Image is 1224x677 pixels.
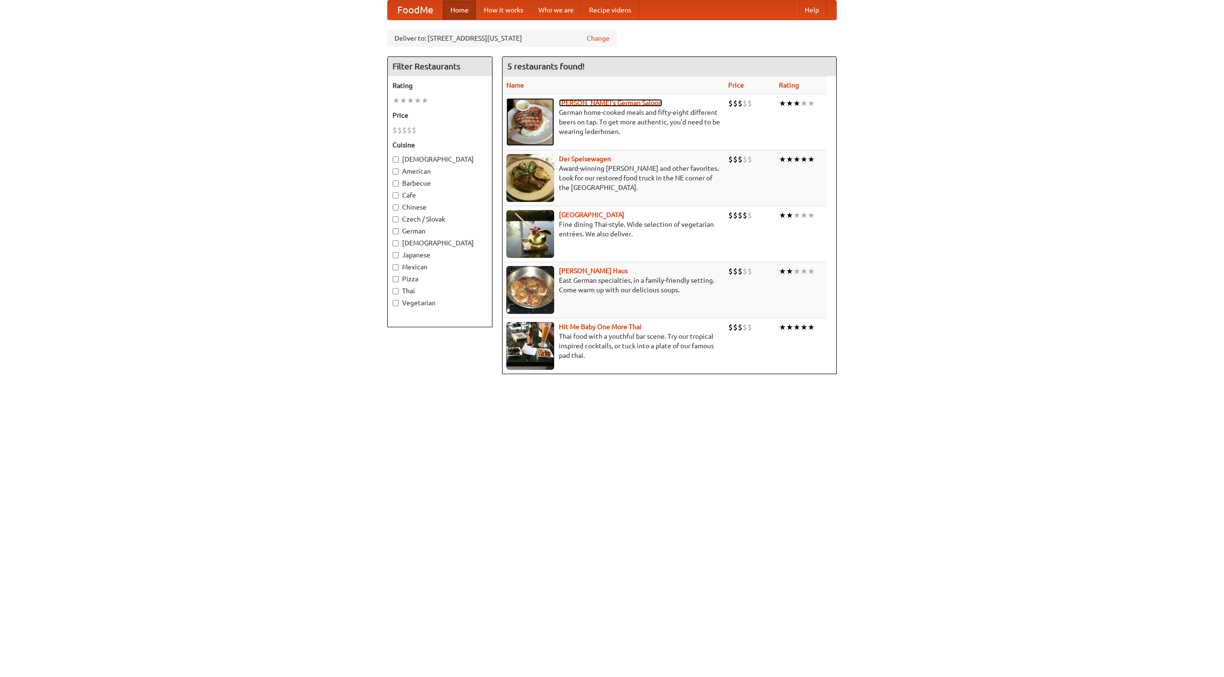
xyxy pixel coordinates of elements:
b: [PERSON_NAME]'s German Saloon [559,99,662,107]
li: $ [747,210,752,221]
li: ★ [808,98,815,109]
p: Thai food with a youthful bar scene. Try our tropical inspired cocktails, or tuck into a plate of... [506,332,721,360]
li: ★ [786,98,793,109]
li: $ [743,210,747,221]
li: ★ [808,266,815,277]
label: Chinese [393,202,487,212]
input: Vegetarian [393,300,399,306]
h5: Rating [393,81,487,90]
a: [PERSON_NAME] Haus [559,267,628,275]
label: Pizza [393,274,487,284]
label: Vegetarian [393,298,487,308]
a: Rating [779,81,799,89]
input: German [393,228,399,234]
img: kohlhaus.jpg [506,266,554,314]
li: ★ [793,210,800,221]
label: Thai [393,286,487,296]
div: Deliver to: [STREET_ADDRESS][US_STATE] [387,30,617,47]
li: ★ [786,154,793,165]
label: German [393,226,487,236]
li: $ [412,125,416,135]
li: ★ [786,322,793,333]
input: Barbecue [393,180,399,187]
li: $ [397,125,402,135]
a: Hit Me Baby One More Thai [559,323,642,331]
li: $ [393,125,397,135]
img: babythai.jpg [506,322,554,370]
input: Pizza [393,276,399,282]
input: [DEMOGRAPHIC_DATA] [393,240,399,246]
label: Czech / Slovak [393,214,487,224]
p: Fine dining Thai-style. Wide selection of vegetarian entrées. We also deliver. [506,220,721,239]
a: Change [587,33,610,43]
img: satay.jpg [506,210,554,258]
input: American [393,168,399,175]
li: ★ [407,95,414,106]
input: Japanese [393,252,399,258]
li: ★ [800,266,808,277]
p: German home-cooked meals and fifty-eight different beers on tap. To get more authentic, you'd nee... [506,108,721,136]
input: Mexican [393,264,399,270]
li: ★ [400,95,407,106]
label: American [393,166,487,176]
li: ★ [800,154,808,165]
li: ★ [786,210,793,221]
h4: Filter Restaurants [388,57,492,76]
li: ★ [793,154,800,165]
li: ★ [393,95,400,106]
li: $ [747,266,752,277]
li: $ [733,154,738,165]
li: $ [728,266,733,277]
input: Cafe [393,192,399,199]
li: ★ [793,98,800,109]
a: Recipe videos [581,0,639,20]
p: East German specialties, in a family-friendly setting. Come warm up with our delicious soups. [506,276,721,295]
li: $ [738,266,743,277]
h5: Price [393,111,487,120]
li: ★ [786,266,793,277]
p: Award-winning [PERSON_NAME] and other favorites. Look for our restored food truck in the NE corne... [506,164,721,192]
li: $ [743,98,747,109]
li: ★ [800,98,808,109]
li: $ [728,210,733,221]
li: $ [743,154,747,165]
ng-pluralize: 5 restaurants found! [507,62,585,71]
a: Home [443,0,476,20]
li: ★ [779,266,786,277]
li: ★ [779,210,786,221]
li: $ [743,322,747,333]
li: $ [733,210,738,221]
li: $ [747,154,752,165]
a: Name [506,81,524,89]
li: ★ [414,95,421,106]
li: $ [747,322,752,333]
a: [GEOGRAPHIC_DATA] [559,211,624,219]
input: Thai [393,288,399,294]
li: ★ [793,322,800,333]
li: ★ [793,266,800,277]
li: $ [728,154,733,165]
li: ★ [779,322,786,333]
img: speisewagen.jpg [506,154,554,202]
a: Der Speisewagen [559,155,611,163]
li: $ [728,322,733,333]
li: $ [733,98,738,109]
li: ★ [779,98,786,109]
input: Chinese [393,204,399,211]
label: [DEMOGRAPHIC_DATA] [393,238,487,248]
li: $ [733,322,738,333]
li: ★ [421,95,428,106]
li: ★ [808,322,815,333]
li: $ [738,210,743,221]
h5: Cuisine [393,140,487,150]
a: Who we are [531,0,581,20]
li: $ [733,266,738,277]
li: ★ [800,210,808,221]
a: Price [728,81,744,89]
li: $ [402,125,407,135]
li: $ [407,125,412,135]
li: ★ [800,322,808,333]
